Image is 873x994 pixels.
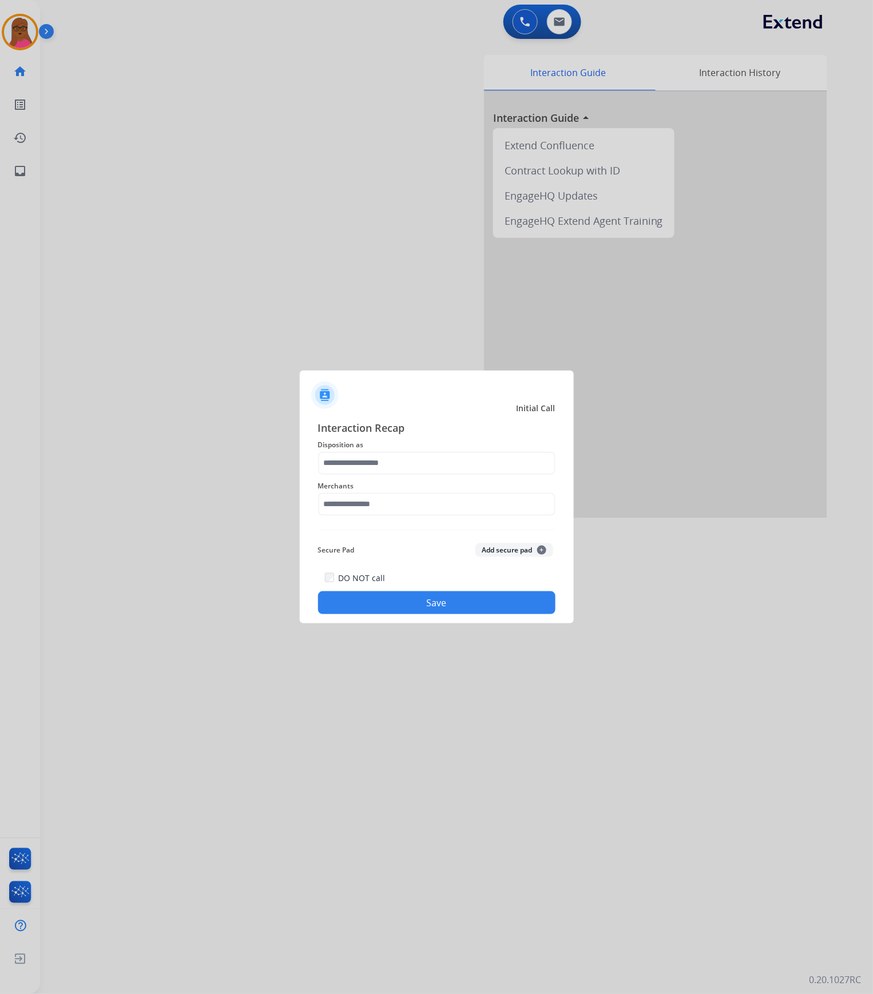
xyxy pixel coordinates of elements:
span: + [537,546,546,555]
span: Interaction Recap [318,420,555,438]
p: 0.20.1027RC [809,973,862,987]
span: Merchants [318,479,555,493]
span: Disposition as [318,438,555,452]
label: DO NOT call [339,572,386,584]
span: Initial Call [517,403,555,414]
span: Secure Pad [318,543,355,557]
img: contactIcon [311,381,339,409]
button: Add secure pad+ [475,543,553,557]
button: Save [318,591,555,614]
